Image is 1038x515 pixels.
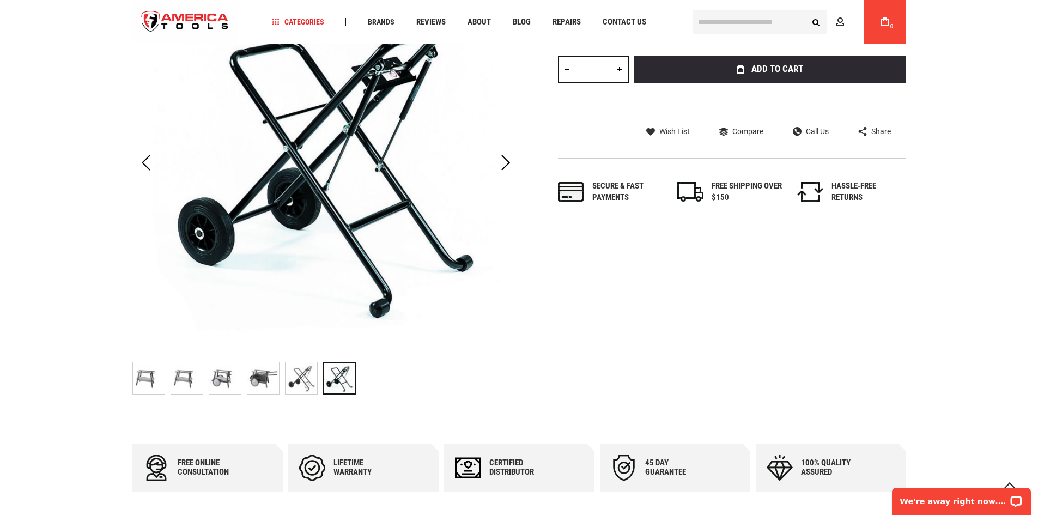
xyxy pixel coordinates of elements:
[553,18,581,26] span: Repairs
[178,458,243,477] div: Free online consultation
[632,86,908,118] iframe: Secure express checkout frame
[209,356,247,400] div: Ridgid 22563 Steel Cabinet (200A)
[132,356,171,400] div: Ridgid 22563 Steel Cabinet (200A)
[132,2,238,43] img: America Tools
[677,182,703,202] img: shipping
[463,15,496,29] a: About
[133,362,165,394] img: Ridgid 22563 Steel Cabinet (200A)
[592,180,663,204] div: Secure & fast payments
[209,362,241,394] img: Ridgid 22563 Steel Cabinet (200A)
[634,56,906,83] button: Add to Cart
[793,126,829,136] a: Call Us
[732,128,763,135] span: Compare
[885,481,1038,515] iframe: LiveChat chat widget
[489,458,555,477] div: Certified Distributor
[645,458,711,477] div: 45 day Guarantee
[285,356,323,400] div: Ridgid 22563 Steel Cabinet (200A)
[801,458,866,477] div: 100% quality assured
[363,15,399,29] a: Brands
[871,128,891,135] span: Share
[508,15,536,29] a: Blog
[272,18,324,26] span: Categories
[323,356,356,400] div: Ridgid 22563 Steel Cabinet (200A)
[598,15,651,29] a: Contact Us
[132,2,238,43] a: store logo
[646,126,690,136] a: Wish List
[171,362,203,394] img: Ridgid 22563 Steel Cabinet (200A)
[267,15,329,29] a: Categories
[468,18,491,26] span: About
[712,180,782,204] div: FREE SHIPPING OVER $150
[416,18,446,26] span: Reviews
[247,356,285,400] div: Ridgid 22563 Steel Cabinet (200A)
[368,18,394,26] span: Brands
[333,458,399,477] div: Lifetime warranty
[806,11,827,32] button: Search
[171,356,209,400] div: Ridgid 22563 Steel Cabinet (200A)
[513,18,531,26] span: Blog
[797,182,823,202] img: returns
[548,15,586,29] a: Repairs
[719,126,763,136] a: Compare
[603,18,646,26] span: Contact Us
[751,64,803,74] span: Add to Cart
[806,128,829,135] span: Call Us
[411,15,451,29] a: Reviews
[558,182,584,202] img: payments
[659,128,690,135] span: Wish List
[247,362,279,394] img: Ridgid 22563 Steel Cabinet (200A)
[890,23,894,29] span: 0
[831,180,902,204] div: HASSLE-FREE RETURNS
[286,362,317,394] img: Ridgid 22563 Steel Cabinet (200A)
